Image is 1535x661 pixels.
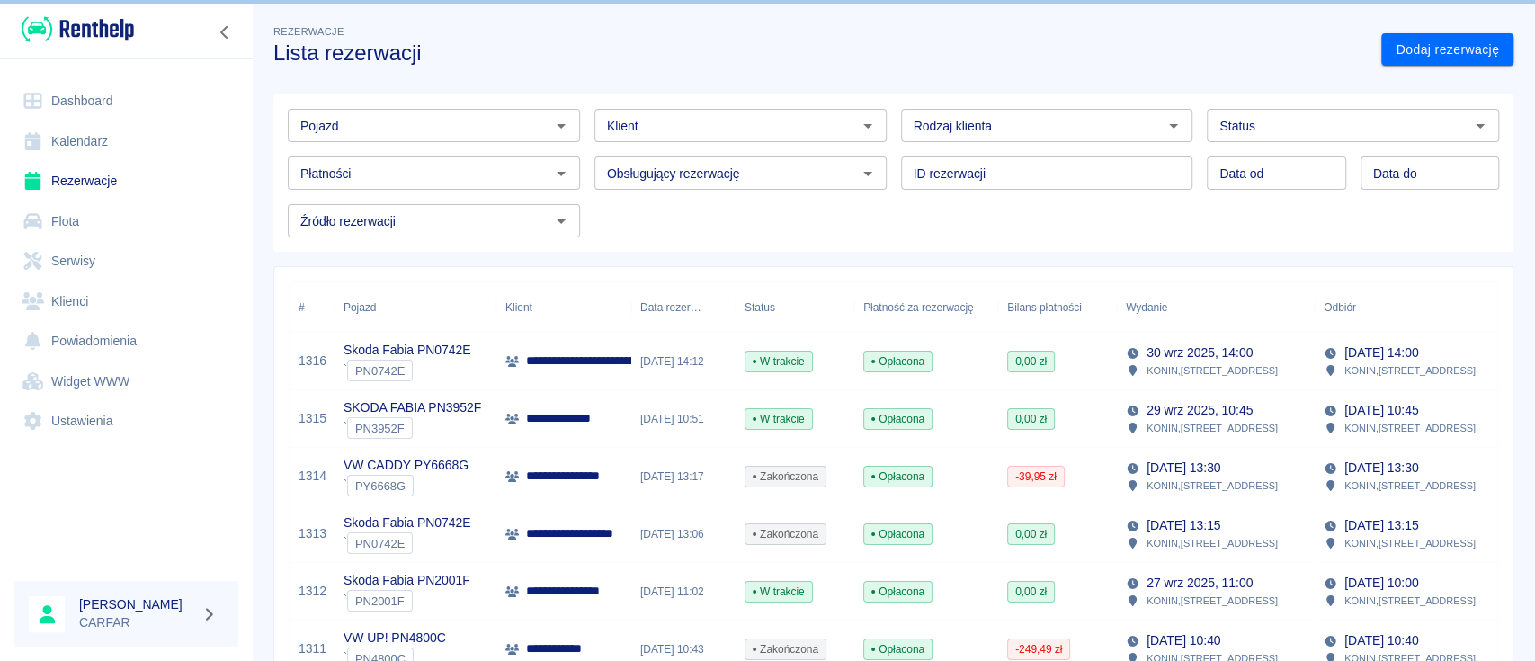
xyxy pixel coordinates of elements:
div: Status [745,282,775,333]
a: Dashboard [14,81,238,121]
h6: [PERSON_NAME] [79,595,194,613]
span: 0,00 zł [1008,526,1054,542]
p: [DATE] 10:45 [1344,401,1418,420]
div: Klient [496,282,631,333]
a: Kalendarz [14,121,238,162]
div: [DATE] 11:02 [631,563,736,621]
p: Skoda Fabia PN2001F [344,571,470,590]
p: KONIN , [STREET_ADDRESS] [1344,420,1476,436]
button: Otwórz [1161,113,1186,138]
span: PY6668G [348,479,413,493]
div: Płatność za rezerwację [854,282,998,333]
p: [DATE] 13:15 [1344,516,1418,535]
a: Serwisy [14,241,238,281]
p: KONIN , [STREET_ADDRESS] [1344,535,1476,551]
span: 0,00 zł [1008,411,1054,427]
div: Odbiór [1324,282,1356,333]
p: [DATE] 14:00 [1344,344,1418,362]
div: Wydanie [1126,282,1167,333]
p: [DATE] 13:30 [1147,459,1220,478]
div: ` [344,360,470,381]
span: PN3952F [348,422,412,435]
p: KONIN , [STREET_ADDRESS] [1147,593,1278,609]
h3: Lista rezerwacji [273,40,1367,66]
div: ` [344,532,470,554]
span: Opłacona [864,469,932,485]
p: KONIN , [STREET_ADDRESS] [1147,535,1278,551]
span: Opłacona [864,411,932,427]
span: -249,49 zł [1008,641,1069,657]
p: 30 wrz 2025, 14:00 [1147,344,1253,362]
button: Otwórz [1468,113,1493,138]
p: [DATE] 13:15 [1147,516,1220,535]
a: 1316 [299,352,326,371]
p: [DATE] 10:40 [1147,631,1220,650]
div: Data rezerwacji [640,282,701,333]
button: Otwórz [855,113,880,138]
p: KONIN , [STREET_ADDRESS] [1147,420,1278,436]
span: Opłacona [864,584,932,600]
a: Flota [14,201,238,242]
a: 1314 [299,467,326,486]
span: Rezerwacje [273,26,344,37]
a: Powiadomienia [14,321,238,362]
span: Opłacona [864,526,932,542]
p: KONIN , [STREET_ADDRESS] [1147,362,1278,379]
button: Otwórz [549,209,574,234]
span: W trakcie [745,411,812,427]
div: ` [344,590,470,612]
div: ` [344,417,481,439]
button: Sort [701,295,727,320]
button: Otwórz [549,113,574,138]
p: 27 wrz 2025, 11:00 [1147,574,1253,593]
div: Bilans płatności [1007,282,1082,333]
button: Sort [1356,295,1381,320]
button: Sort [1167,295,1192,320]
img: Renthelp logo [22,14,134,44]
input: DD.MM.YYYY [1361,156,1499,190]
button: Zwiń nawigację [211,21,238,44]
a: Ustawienia [14,401,238,442]
div: Status [736,282,854,333]
a: Klienci [14,281,238,322]
a: Dodaj rezerwację [1381,33,1513,67]
p: SKODA FABIA PN3952F [344,398,481,417]
p: Skoda Fabia PN0742E [344,341,470,360]
div: [DATE] 13:17 [631,448,736,505]
div: Odbiór [1315,282,1513,333]
p: KONIN , [STREET_ADDRESS] [1147,478,1278,494]
p: 29 wrz 2025, 10:45 [1147,401,1253,420]
span: Zakończona [745,526,826,542]
p: Skoda Fabia PN0742E [344,514,470,532]
div: Płatność za rezerwację [863,282,974,333]
div: # [299,282,305,333]
span: PN0742E [348,537,412,550]
a: 1312 [299,582,326,601]
button: Otwórz [549,161,574,186]
p: VW CADDY PY6668G [344,456,469,475]
button: Otwórz [855,161,880,186]
span: Opłacona [864,641,932,657]
a: 1315 [299,409,326,428]
div: Pojazd [344,282,376,333]
div: Wydanie [1117,282,1315,333]
p: [DATE] 10:40 [1344,631,1418,650]
div: # [290,282,335,333]
div: [DATE] 14:12 [631,333,736,390]
a: 1311 [299,639,326,658]
span: Opłacona [864,353,932,370]
span: Zakończona [745,469,826,485]
p: VW UP! PN4800C [344,629,446,648]
div: [DATE] 10:51 [631,390,736,448]
p: KONIN , [STREET_ADDRESS] [1344,478,1476,494]
div: Data rezerwacji [631,282,736,333]
p: [DATE] 10:00 [1344,574,1418,593]
span: PN2001F [348,594,412,608]
input: DD.MM.YYYY [1207,156,1345,190]
span: PN0742E [348,364,412,378]
div: [DATE] 13:06 [631,505,736,563]
span: 0,00 zł [1008,584,1054,600]
p: CARFAR [79,613,194,632]
a: Widget WWW [14,362,238,402]
div: Bilans płatności [998,282,1117,333]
